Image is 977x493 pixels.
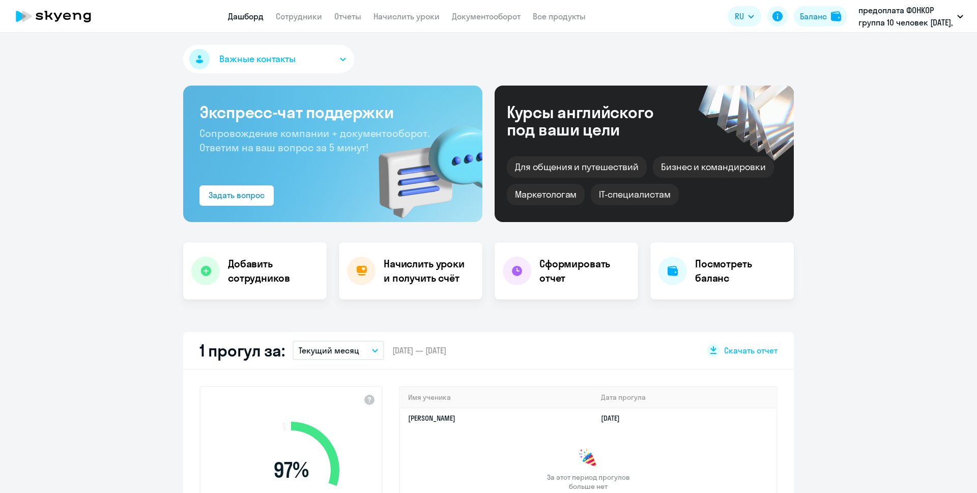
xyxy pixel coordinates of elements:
img: congrats [578,448,598,469]
h4: Посмотреть баланс [695,257,786,285]
button: RU [728,6,761,26]
span: Важные контакты [219,52,296,66]
span: Сопровождение компании + документооборот. Ответим на ваш вопрос за 5 минут! [199,127,429,154]
a: Документооборот [452,11,521,21]
p: предоплата ФОНКОР группа 10 человек [DATE], Ф.О.Н., ООО [858,4,953,29]
span: [DATE] — [DATE] [392,345,446,356]
img: balance [831,11,841,21]
div: Курсы английского под ваши цели [507,103,681,138]
a: Сотрудники [276,11,322,21]
h4: Добавить сотрудников [228,257,319,285]
div: Для общения и путешествий [507,156,647,178]
button: Важные контакты [183,45,354,73]
h3: Экспресс-чат поддержки [199,102,466,122]
div: Баланс [800,10,827,22]
a: Отчеты [334,11,361,21]
h4: Сформировать отчет [539,257,630,285]
th: Дата прогула [593,387,777,408]
button: Балансbalance [794,6,847,26]
a: Все продукты [533,11,586,21]
span: За этот период прогулов больше нет [545,473,631,491]
span: Скачать отчет [724,345,778,356]
h2: 1 прогул за: [199,340,284,361]
a: Начислить уроки [373,11,440,21]
a: [DATE] [601,414,628,423]
button: Текущий месяц [293,341,384,360]
button: Задать вопрос [199,185,274,206]
div: IT-специалистам [591,184,678,205]
a: [PERSON_NAME] [408,414,455,423]
span: RU [735,10,744,22]
span: 97 % [233,458,350,482]
h4: Начислить уроки и получить счёт [384,257,472,285]
img: bg-img [364,107,482,222]
th: Имя ученика [400,387,593,408]
div: Маркетологам [507,184,585,205]
button: предоплата ФОНКОР группа 10 человек [DATE], Ф.О.Н., ООО [853,4,968,29]
div: Бизнес и командировки [653,156,774,178]
div: Задать вопрос [209,189,265,201]
p: Текущий месяц [299,344,359,357]
a: Дашборд [228,11,264,21]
